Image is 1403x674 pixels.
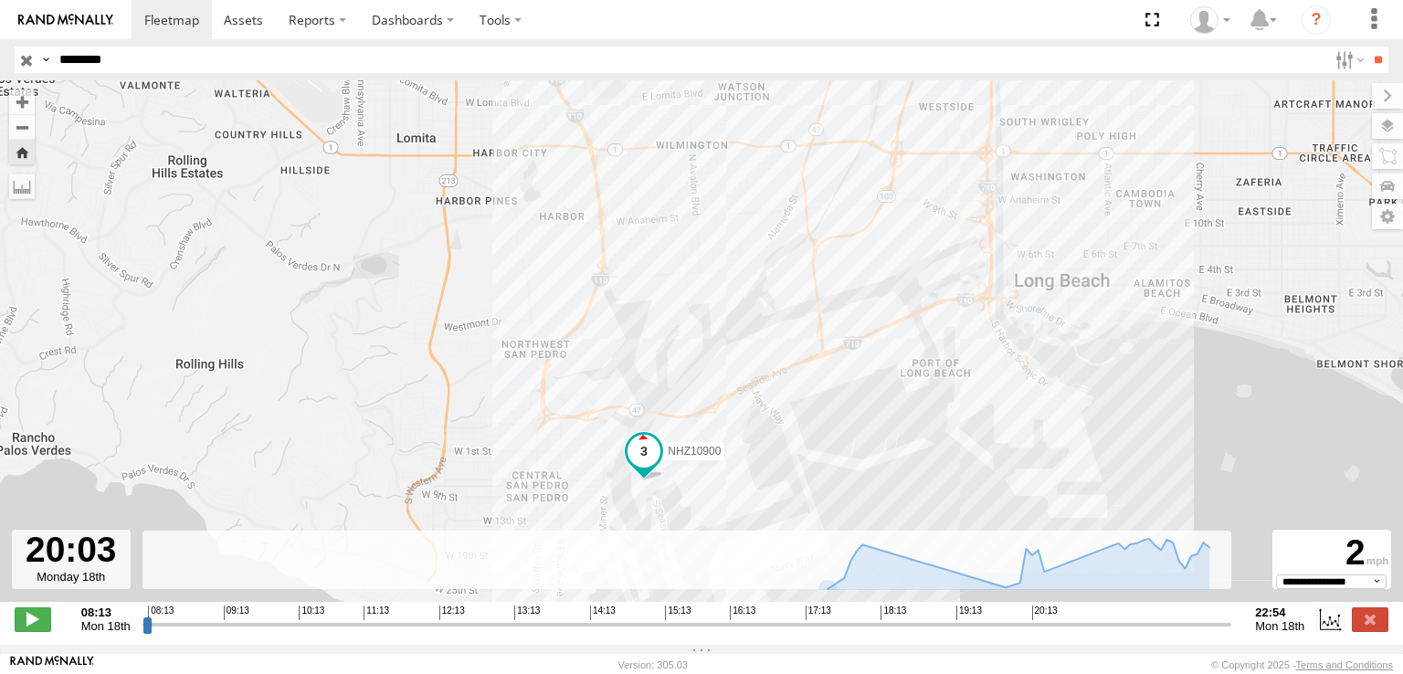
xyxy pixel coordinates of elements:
i: ? [1302,5,1331,35]
strong: 08:13 [81,606,131,619]
span: NHZ10900 [668,446,721,458]
span: 13:13 [514,606,540,620]
span: 10:13 [299,606,324,620]
div: © Copyright 2025 - [1211,659,1393,670]
label: Search Filter Options [1328,47,1367,73]
label: Play/Stop [15,607,51,631]
span: Mon 18th Aug 2025 [81,619,131,633]
label: Close [1352,607,1388,631]
button: Zoom out [9,114,35,140]
a: Visit our Website [10,656,94,674]
label: Measure [9,174,35,199]
span: 12:13 [439,606,465,620]
span: 09:13 [224,606,249,620]
span: 16:13 [730,606,755,620]
span: 19:13 [956,606,982,620]
img: rand-logo.svg [18,14,113,26]
div: Version: 305.03 [618,659,688,670]
button: Zoom Home [9,140,35,164]
div: Zulema McIntosch [1184,6,1237,34]
span: 15:13 [665,606,691,620]
div: 2 [1275,532,1388,574]
span: 17:13 [806,606,831,620]
span: 14:13 [590,606,616,620]
span: 11:13 [364,606,389,620]
a: Terms and Conditions [1296,659,1393,670]
strong: 22:54 [1255,606,1304,619]
label: Search Query [38,47,53,73]
span: 20:13 [1032,606,1058,620]
span: 18:13 [881,606,906,620]
span: Mon 18th Aug 2025 [1255,619,1304,633]
span: 08:13 [148,606,174,620]
label: Map Settings [1372,204,1403,229]
button: Zoom in [9,90,35,114]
